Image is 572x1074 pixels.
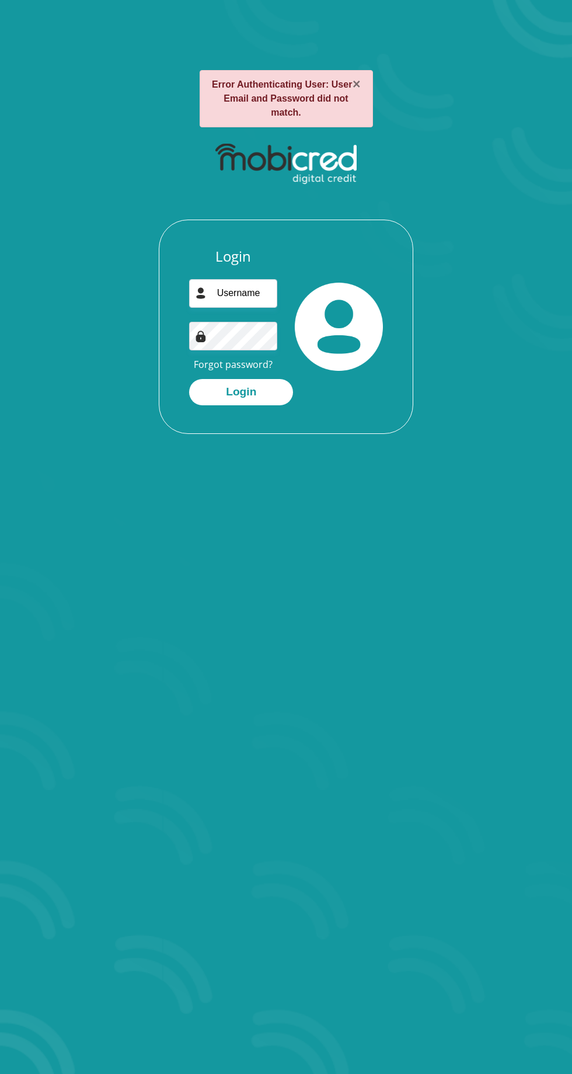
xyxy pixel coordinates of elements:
[194,358,273,371] a: Forgot password?
[189,279,277,308] input: Username
[195,331,207,342] img: Image
[189,379,293,405] button: Login
[212,79,352,117] strong: Error Authenticating User: User Email and Password did not match.
[215,144,356,185] img: mobicred logo
[353,78,361,91] button: ×
[189,248,277,265] h3: Login
[195,287,207,299] img: user-icon image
